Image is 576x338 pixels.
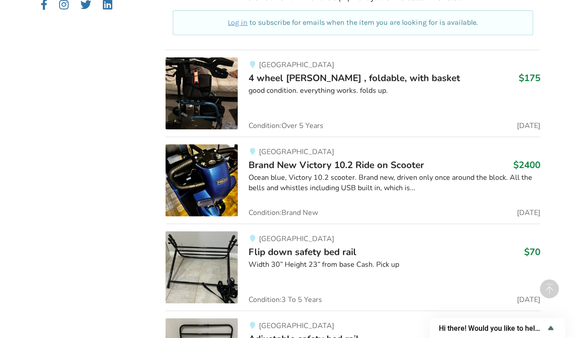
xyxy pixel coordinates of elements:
span: [DATE] [517,122,540,129]
div: good condition. everything works. folds up. [249,86,540,96]
a: mobility-brand new victory 10.2 ride on scooter[GEOGRAPHIC_DATA]Brand New Victory 10.2 Ride on Sc... [166,137,540,224]
span: [GEOGRAPHIC_DATA] [259,147,334,157]
span: [DATE] [517,209,540,216]
span: [GEOGRAPHIC_DATA] [259,60,334,70]
span: [GEOGRAPHIC_DATA] [259,234,334,244]
span: Condition: Over 5 Years [249,122,323,129]
span: [GEOGRAPHIC_DATA] [259,321,334,331]
div: Width 30” Height 23” from base Cash. Pick up [249,260,540,270]
img: mobility-4 wheel walker , foldable, with basket [166,57,238,129]
span: Condition: Brand New [249,209,318,216]
span: 4 wheel [PERSON_NAME] , foldable, with basket [249,72,460,84]
h3: $175 [519,72,540,84]
span: Hi there! Would you like to help us improve AssistList? [439,324,545,333]
a: bedroom equipment-flip down safety bed rail[GEOGRAPHIC_DATA]Flip down safety bed rail$70Width 30”... [166,224,540,311]
p: to subscribe for emails when the item you are looking for is available. [184,18,522,28]
span: Condition: 3 To 5 Years [249,296,322,303]
span: [DATE] [517,296,540,303]
a: mobility-4 wheel walker , foldable, with basket[GEOGRAPHIC_DATA]4 wheel [PERSON_NAME] , foldable,... [166,50,540,137]
img: mobility-brand new victory 10.2 ride on scooter [166,144,238,216]
h3: $70 [524,246,540,258]
h3: $2400 [513,159,540,171]
button: Show survey - Hi there! Would you like to help us improve AssistList? [439,323,556,333]
a: Log in [228,18,248,27]
img: bedroom equipment-flip down safety bed rail [166,231,238,303]
div: Ocean blue, Victory 10.2 scooter. Brand new, driven only once around the block. All the bells and... [249,173,540,193]
span: Flip down safety bed rail [249,246,356,258]
span: Brand New Victory 10.2 Ride on Scooter [249,159,424,171]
